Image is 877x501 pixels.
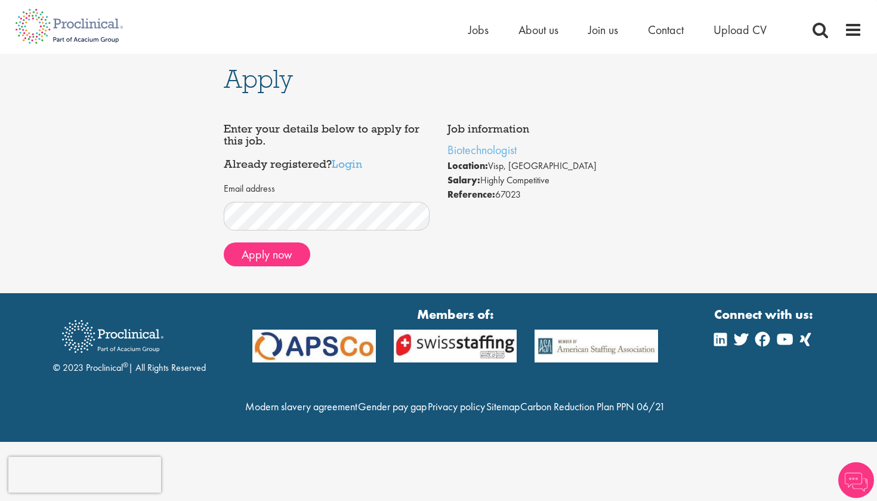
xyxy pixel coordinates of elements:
[123,360,128,370] sup: ®
[224,242,310,266] button: Apply now
[714,22,767,38] a: Upload CV
[447,142,517,158] a: Biotechnologist
[714,305,816,324] strong: Connect with us:
[838,462,874,498] img: Chatbot
[486,399,520,413] a: Sitemap
[53,311,206,375] div: © 2023 Proclinical | All Rights Reserved
[8,457,161,493] iframe: reCAPTCHA
[520,399,665,413] a: Carbon Reduction Plan PPN 06/21
[588,22,618,38] a: Join us
[252,305,658,324] strong: Members of:
[447,173,653,188] li: Highly Competitive
[447,188,653,202] li: 67023
[648,22,684,38] a: Contact
[447,174,480,186] strong: Salary:
[245,399,357,413] a: Modern slavery agreement
[358,399,427,413] a: Gender pay gap
[224,182,275,196] label: Email address
[447,188,495,201] strong: Reference:
[428,399,485,413] a: Privacy policy
[385,330,526,362] img: APSCo
[526,330,667,362] img: APSCo
[224,123,430,170] h4: Enter your details below to apply for this job. Already registered?
[447,159,488,172] strong: Location:
[447,159,653,173] li: Visp, [GEOGRAPHIC_DATA]
[468,22,489,38] a: Jobs
[447,123,653,135] h4: Job information
[53,312,172,361] img: Proclinical Recruitment
[243,330,385,362] img: APSCo
[224,63,293,95] span: Apply
[332,156,362,171] a: Login
[518,22,558,38] a: About us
